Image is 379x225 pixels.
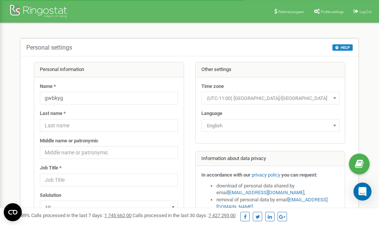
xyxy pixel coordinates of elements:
[216,183,340,196] li: download of personal data shared by email ,
[26,44,72,51] h5: Personal settings
[40,137,98,145] label: Middle name or patronymic
[278,10,304,14] span: Referral program
[321,10,344,14] span: Profile settings
[104,213,131,218] u: 1 745 662,00
[34,62,184,77] div: Personal information
[332,44,353,51] button: HELP
[42,202,175,213] span: Mr.
[40,165,62,172] label: Job Title *
[40,192,61,199] label: Salutation
[201,83,224,90] label: Time zone
[40,83,56,90] label: Name *
[40,174,178,186] input: Job Title
[196,62,345,77] div: Other settings
[40,92,178,104] input: Name
[4,203,22,221] button: Open CMP widget
[281,172,317,178] strong: you can request:
[201,92,340,104] span: (UTC-11:00) Pacific/Midway
[204,93,337,104] span: (UTC-11:00) Pacific/Midway
[133,213,236,218] span: Calls processed in the last 30 days :
[216,196,340,210] li: removal of personal data by email ,
[196,151,345,166] div: Information about data privacy
[201,119,340,132] span: English
[359,10,371,14] span: Log Out
[40,201,178,213] span: Mr.
[208,213,236,218] u: 7 427 293,00
[204,121,337,131] span: English
[40,119,178,132] input: Last name
[201,110,222,117] label: Language
[201,172,251,178] strong: In accordance with our
[228,190,304,195] a: [EMAIL_ADDRESS][DOMAIN_NAME]
[40,110,66,117] label: Last name *
[252,172,280,178] a: privacy policy
[40,146,178,159] input: Middle name or patronymic
[353,183,371,201] div: Open Intercom Messenger
[31,213,131,218] span: Calls processed in the last 7 days :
